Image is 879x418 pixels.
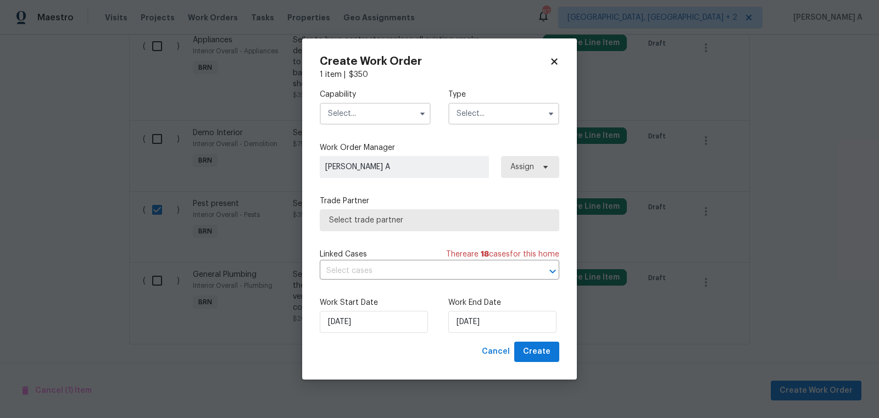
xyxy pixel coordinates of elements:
[416,107,429,120] button: Show options
[320,311,428,333] input: M/D/YYYY
[482,345,510,359] span: Cancel
[320,263,528,280] input: Select cases
[481,250,489,258] span: 18
[320,297,431,308] label: Work Start Date
[448,311,557,333] input: M/D/YYYY
[448,297,559,308] label: Work End Date
[320,69,559,80] div: 1 item |
[446,249,559,260] span: There are case s for this home
[448,89,559,100] label: Type
[510,161,534,172] span: Assign
[544,107,558,120] button: Show options
[545,264,560,279] button: Open
[320,103,431,125] input: Select...
[325,161,483,172] span: [PERSON_NAME] A
[329,215,550,226] span: Select trade partner
[320,56,549,67] h2: Create Work Order
[320,89,431,100] label: Capability
[514,342,559,362] button: Create
[320,142,559,153] label: Work Order Manager
[320,196,559,207] label: Trade Partner
[448,103,559,125] input: Select...
[349,71,368,79] span: $ 350
[523,345,550,359] span: Create
[320,249,367,260] span: Linked Cases
[477,342,514,362] button: Cancel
